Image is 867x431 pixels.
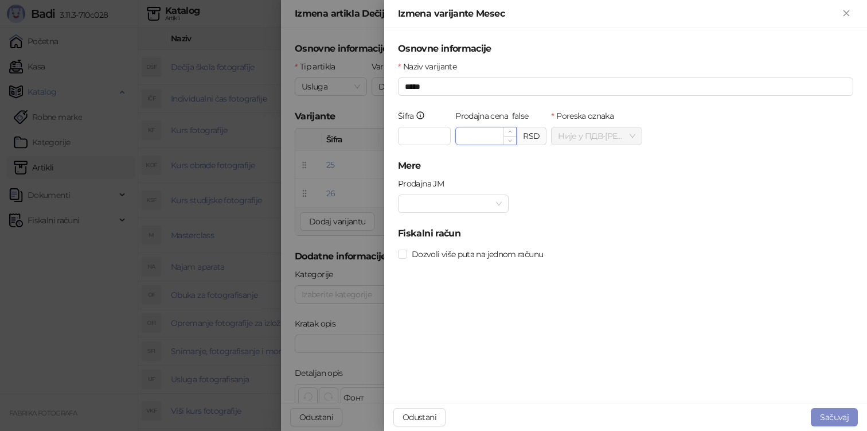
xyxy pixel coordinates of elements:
[508,130,512,134] span: up
[455,110,536,122] label: Prodajna cena false
[398,110,432,122] label: Šifra
[839,7,853,21] button: Zatvori
[393,408,446,426] button: Odustani
[398,42,853,56] h5: Osnovne informacije
[508,139,512,143] span: down
[398,60,464,73] label: Naziv varijante
[811,408,858,426] button: Sačuvaj
[820,412,849,422] span: Sačuvaj
[398,7,839,21] div: Izmena varijante Mesec
[405,195,491,212] input: Prodajna JM
[398,77,853,96] input: Naziv varijante
[398,159,853,173] h5: Mere
[558,127,635,145] span: Није у ПДВ - [PERSON_NAME] ( 0,00 %)
[398,227,853,240] h5: Fiskalni račun
[551,110,620,122] label: Poreska oznaka
[503,136,516,145] span: Decrease Value
[398,177,451,190] label: Prodajna JM
[503,127,516,136] span: Increase Value
[407,248,548,261] span: Dozvoli više puta na jednom računu
[517,127,546,145] div: RSD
